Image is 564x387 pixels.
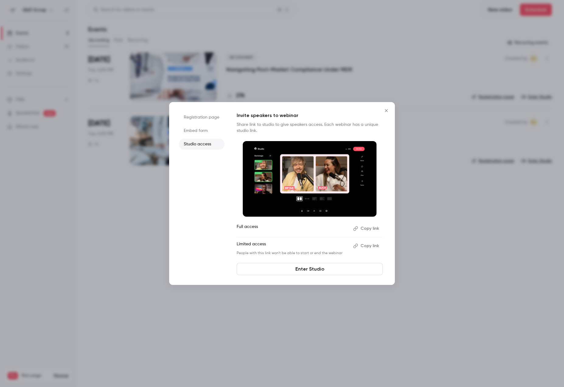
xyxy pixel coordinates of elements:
[237,251,348,256] p: People with this link won't be able to start or end the webinar
[179,125,225,136] li: Embed form
[237,224,348,233] p: Full access
[237,241,348,251] p: Limited access
[237,112,383,119] p: Invite speakers to webinar
[351,241,383,251] button: Copy link
[237,122,383,134] p: Share link to studio to give speakers access. Each webinar has a unique studio link.
[179,112,225,123] li: Registration page
[243,141,377,217] img: Invite speakers to webinar
[237,263,383,275] a: Enter Studio
[179,139,225,150] li: Studio access
[380,105,392,117] button: Close
[351,224,383,233] button: Copy link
